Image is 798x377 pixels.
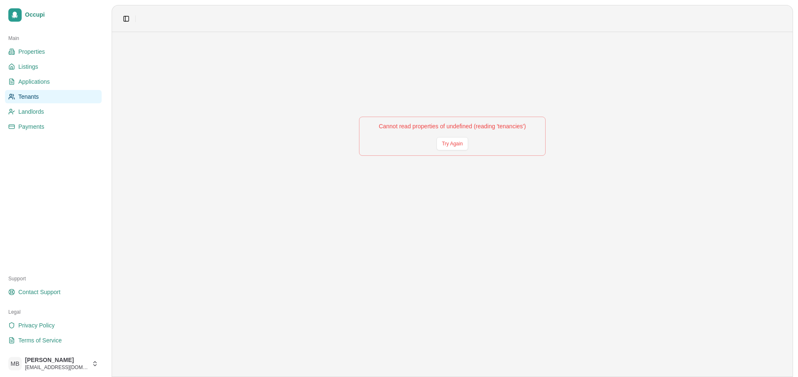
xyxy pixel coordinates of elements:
[18,288,60,296] span: Contact Support
[5,319,102,332] a: Privacy Policy
[5,32,102,45] div: Main
[366,122,539,150] div: Cannot read properties of undefined (reading 'tenancies')
[5,305,102,319] div: Legal
[25,357,88,364] span: [PERSON_NAME]
[5,45,102,58] a: Properties
[5,60,102,73] a: Listings
[5,285,102,299] a: Contact Support
[25,364,88,371] span: [EMAIL_ADDRESS][DOMAIN_NAME]
[18,122,44,131] span: Payments
[18,321,55,330] span: Privacy Policy
[5,334,102,347] a: Terms of Service
[18,47,45,56] span: Properties
[5,90,102,103] a: Tenants
[5,105,102,118] a: Landlords
[18,62,38,71] span: Listings
[18,77,50,86] span: Applications
[18,336,62,345] span: Terms of Service
[8,357,22,370] span: MB
[5,120,102,133] a: Payments
[5,272,102,285] div: Support
[18,92,39,101] span: Tenants
[5,5,102,25] a: Occupi
[436,137,468,150] button: Try Again
[25,11,98,19] span: Occupi
[18,107,44,116] span: Landlords
[5,75,102,88] a: Applications
[5,354,102,374] button: MB[PERSON_NAME][EMAIL_ADDRESS][DOMAIN_NAME]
